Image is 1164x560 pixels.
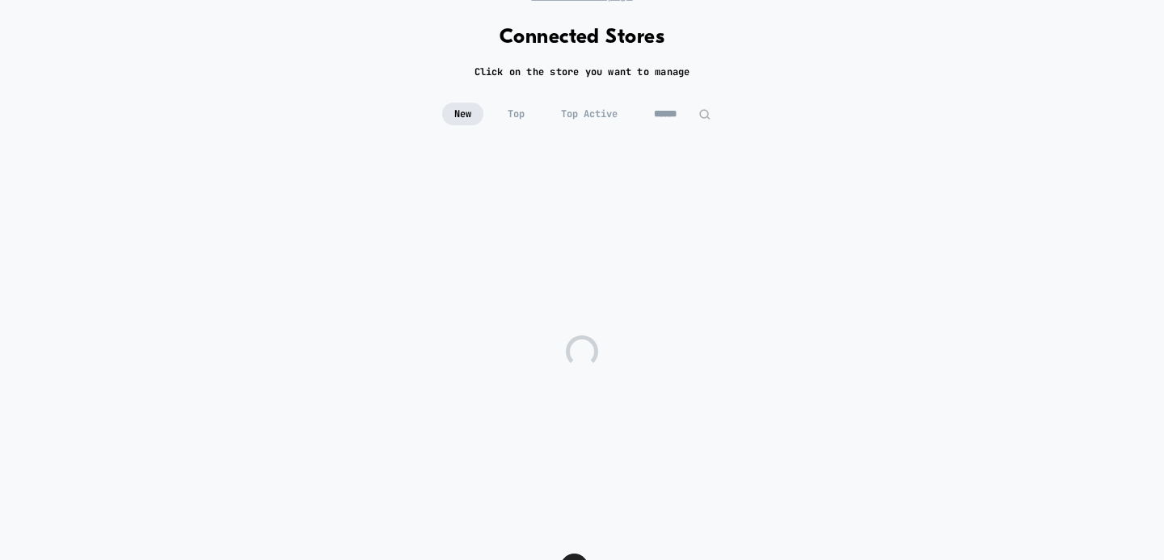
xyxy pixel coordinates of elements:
span: Top [496,103,537,125]
h1: Connected Stores [500,26,665,49]
h2: Click on the store you want to manage [474,65,690,78]
span: Top Active [549,103,630,125]
img: edit [698,108,711,120]
span: New [442,103,483,125]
